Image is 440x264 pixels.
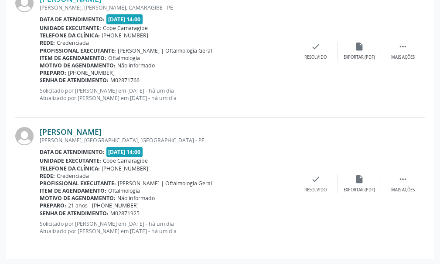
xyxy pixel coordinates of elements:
b: Motivo de agendamento: [40,62,116,69]
b: Item de agendamento: [40,54,106,62]
span: 21 anos - [PHONE_NUMBER] [68,202,139,209]
p: Solicitado por [PERSON_NAME] em [DATE] - há um dia Atualizado por [PERSON_NAME] em [DATE] - há um... [40,87,294,102]
img: img [15,127,34,145]
span: Credenciada [57,39,89,47]
div: [PERSON_NAME], [PERSON_NAME], CAMARAGIBE - PE [40,4,294,11]
b: Data de atendimento: [40,148,105,156]
b: Unidade executante: [40,24,101,32]
a: [PERSON_NAME] [40,127,102,137]
b: Telefone da clínica: [40,165,100,172]
span: [DATE] 14:00 [106,147,143,157]
span: [PHONE_NUMBER] [68,69,115,77]
b: Motivo de agendamento: [40,194,116,202]
span: Não informado [117,62,155,69]
i:  [398,174,408,184]
span: Cope Camaragibe [103,157,148,164]
i: check [311,174,321,184]
div: Exportar (PDF) [344,187,375,193]
span: [PHONE_NUMBER] [102,165,148,172]
b: Profissional executante: [40,180,116,187]
b: Preparo: [40,69,66,77]
span: M02871925 [110,210,140,217]
span: [PERSON_NAME] | Oftalmologia Geral [118,180,212,187]
div: Mais ações [391,187,415,193]
div: Exportar (PDF) [344,54,375,60]
span: Oftalmologia [108,54,140,62]
b: Profissional executante: [40,47,116,54]
b: Rede: [40,39,55,47]
b: Rede: [40,172,55,180]
b: Telefone da clínica: [40,32,100,39]
span: [PHONE_NUMBER] [102,32,148,39]
i: insert_drive_file [355,174,364,184]
div: Resolvido [304,54,327,60]
div: Resolvido [304,187,327,193]
span: Credenciada [57,172,89,180]
b: Unidade executante: [40,157,101,164]
b: Data de atendimento: [40,16,105,23]
i:  [398,42,408,51]
b: Senha de atendimento: [40,210,109,217]
div: Mais ações [391,54,415,60]
p: Solicitado por [PERSON_NAME] em [DATE] - há um dia Atualizado por [PERSON_NAME] em [DATE] - há um... [40,220,294,235]
b: Senha de atendimento: [40,77,109,84]
span: Cope Camaragibe [103,24,148,32]
span: [DATE] 14:00 [106,14,143,24]
b: Preparo: [40,202,66,209]
span: Oftalmologia [108,187,140,194]
span: Não informado [117,194,155,202]
i: insert_drive_file [355,42,364,51]
i: check [311,42,321,51]
span: M02871766 [110,77,140,84]
b: Item de agendamento: [40,187,106,194]
div: [PERSON_NAME], [GEOGRAPHIC_DATA], [GEOGRAPHIC_DATA] - PE [40,137,294,144]
span: [PERSON_NAME] | Oftalmologia Geral [118,47,212,54]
